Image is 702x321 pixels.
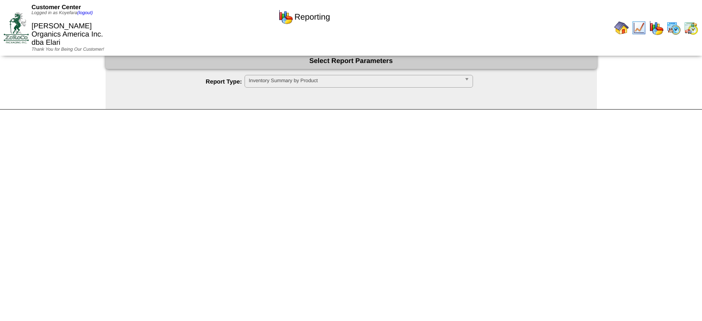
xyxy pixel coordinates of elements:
[77,11,93,16] a: (logout)
[666,21,681,35] img: calendarprod.gif
[684,21,698,35] img: calendarinout.gif
[106,53,597,69] div: Select Report Parameters
[632,21,646,35] img: line_graph.gif
[249,75,461,86] span: Inventory Summary by Product
[649,21,664,35] img: graph.gif
[32,11,93,16] span: Logged in as Koyefara
[278,10,293,24] img: graph.gif
[32,22,103,47] span: [PERSON_NAME] Organics America Inc. dba Elari
[32,4,81,11] span: Customer Center
[294,12,330,22] span: Reporting
[124,78,245,85] label: Report Type:
[32,47,104,52] span: Thank You for Being Our Customer!
[4,12,29,43] img: ZoRoCo_Logo(Green%26Foil)%20jpg.webp
[614,21,629,35] img: home.gif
